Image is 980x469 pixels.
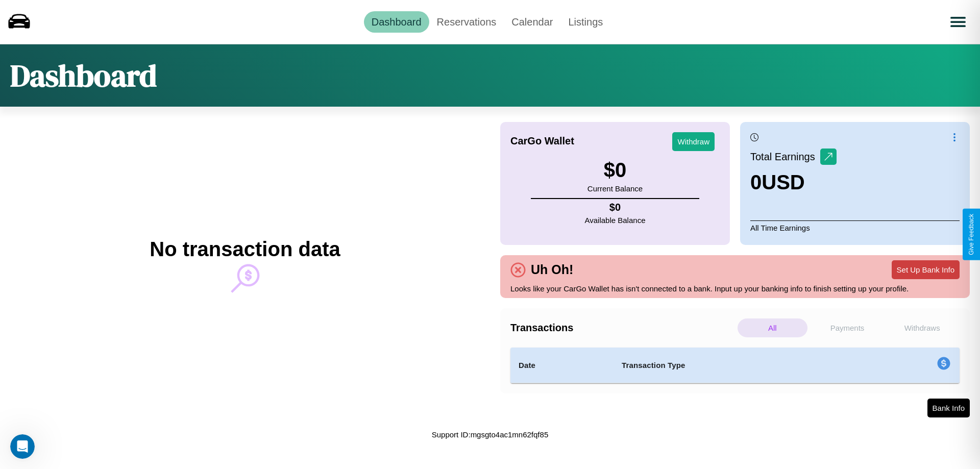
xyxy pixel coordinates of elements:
[968,214,975,255] div: Give Feedback
[750,220,960,235] p: All Time Earnings
[429,11,504,33] a: Reservations
[672,132,715,151] button: Withdraw
[504,11,560,33] a: Calendar
[585,213,646,227] p: Available Balance
[10,55,157,96] h1: Dashboard
[519,359,605,372] h4: Date
[10,434,35,459] iframe: Intercom live chat
[510,282,960,295] p: Looks like your CarGo Wallet has isn't connected to a bank. Input up your banking info to finish ...
[150,238,340,261] h2: No transaction data
[510,135,574,147] h4: CarGo Wallet
[510,322,735,334] h4: Transactions
[587,182,643,195] p: Current Balance
[622,359,853,372] h4: Transaction Type
[750,171,837,194] h3: 0 USD
[526,262,578,277] h4: Uh Oh!
[944,8,972,36] button: Open menu
[813,318,883,337] p: Payments
[750,147,820,166] p: Total Earnings
[560,11,610,33] a: Listings
[585,202,646,213] h4: $ 0
[927,399,970,417] button: Bank Info
[432,428,548,441] p: Support ID: mgsgto4ac1mn62fqf85
[364,11,429,33] a: Dashboard
[587,159,643,182] h3: $ 0
[887,318,957,337] p: Withdraws
[738,318,807,337] p: All
[892,260,960,279] button: Set Up Bank Info
[510,348,960,383] table: simple table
